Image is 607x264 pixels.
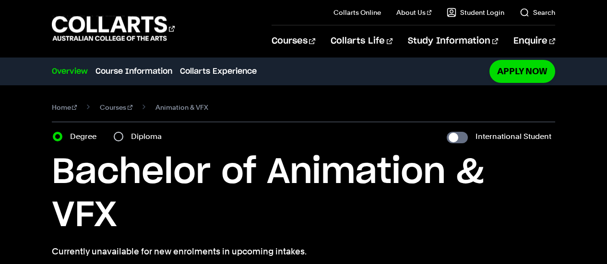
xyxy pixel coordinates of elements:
p: Currently unavailable for new enrolments in upcoming intakes. [52,245,556,258]
a: Student Login [447,8,504,17]
a: Study Information [408,25,498,57]
a: About Us [396,8,432,17]
label: Diploma [131,130,167,143]
div: Go to homepage [52,15,175,42]
a: Apply Now [489,60,555,82]
a: Home [52,101,77,114]
a: Search [520,8,555,17]
a: Collarts Experience [180,66,257,77]
a: Collarts Life [331,25,393,57]
label: Degree [70,130,102,143]
a: Courses [272,25,315,57]
h1: Bachelor of Animation & VFX [52,151,556,237]
span: Animation & VFX [155,101,208,114]
a: Collarts Online [333,8,381,17]
a: Overview [52,66,88,77]
a: Courses [100,101,132,114]
a: Course Information [95,66,172,77]
label: International Student [476,130,551,143]
a: Enquire [513,25,555,57]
